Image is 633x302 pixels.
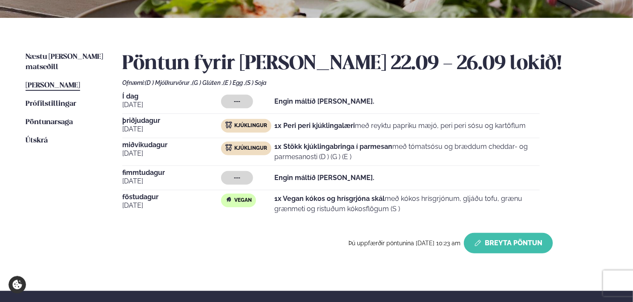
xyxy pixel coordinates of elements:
a: Pöntunarsaga [26,117,73,128]
span: (E ) Egg , [223,79,245,86]
strong: Engin máltíð [PERSON_NAME]. [274,174,374,182]
p: með tómatsósu og bræddum cheddar- og parmesanosti (D ) (G ) (E ) [274,142,540,162]
strong: 1x Peri peri kjúklingalæri [274,122,355,130]
span: Þú uppfærðir pöntunina [DATE] 10:23 am [348,240,460,247]
button: Breyta Pöntun [464,233,553,253]
span: Kjúklingur [234,122,267,129]
span: [DATE] [122,100,221,110]
p: með kókos hrísgrjónum, gljáðu tofu, grænu grænmeti og ristuðum kókosflögum (S ) [274,194,540,214]
strong: 1x Vegan kókos og hrísgrjóna skál [274,195,385,203]
span: Prófílstillingar [26,100,76,107]
span: [DATE] [122,200,221,211]
span: [PERSON_NAME] [26,82,80,89]
span: miðvikudagur [122,142,221,148]
span: [DATE] [122,124,221,134]
span: [DATE] [122,148,221,159]
span: (G ) Glúten , [192,79,223,86]
span: --- [234,98,240,105]
a: Prófílstillingar [26,99,76,109]
span: --- [234,174,240,181]
div: Ofnæmi: [122,79,607,86]
img: chicken.svg [225,144,232,151]
span: föstudagur [122,194,221,200]
img: Vegan.svg [225,196,232,203]
span: fimmtudagur [122,169,221,176]
span: (D ) Mjólkurvörur , [145,79,192,86]
span: þriðjudagur [122,117,221,124]
h2: Pöntun fyrir [PERSON_NAME] 22.09 - 26.09 lokið! [122,52,607,76]
span: Í dag [122,93,221,100]
span: (S ) Soja [245,79,267,86]
a: Næstu [PERSON_NAME] matseðill [26,52,105,73]
span: [DATE] [122,176,221,186]
a: Cookie settings [9,276,26,293]
span: Útskrá [26,137,48,144]
strong: 1x Stökk kjúklingabringa í parmesan [274,142,392,151]
a: Útskrá [26,136,48,146]
span: Pöntunarsaga [26,119,73,126]
span: Næstu [PERSON_NAME] matseðill [26,53,103,71]
span: Kjúklingur [234,145,267,152]
a: [PERSON_NAME] [26,81,80,91]
strong: Engin máltíð [PERSON_NAME]. [274,97,374,105]
img: chicken.svg [225,122,232,128]
p: með reyktu papriku mæjó, peri peri sósu og kartöflum [274,121,526,131]
span: Vegan [234,197,252,204]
